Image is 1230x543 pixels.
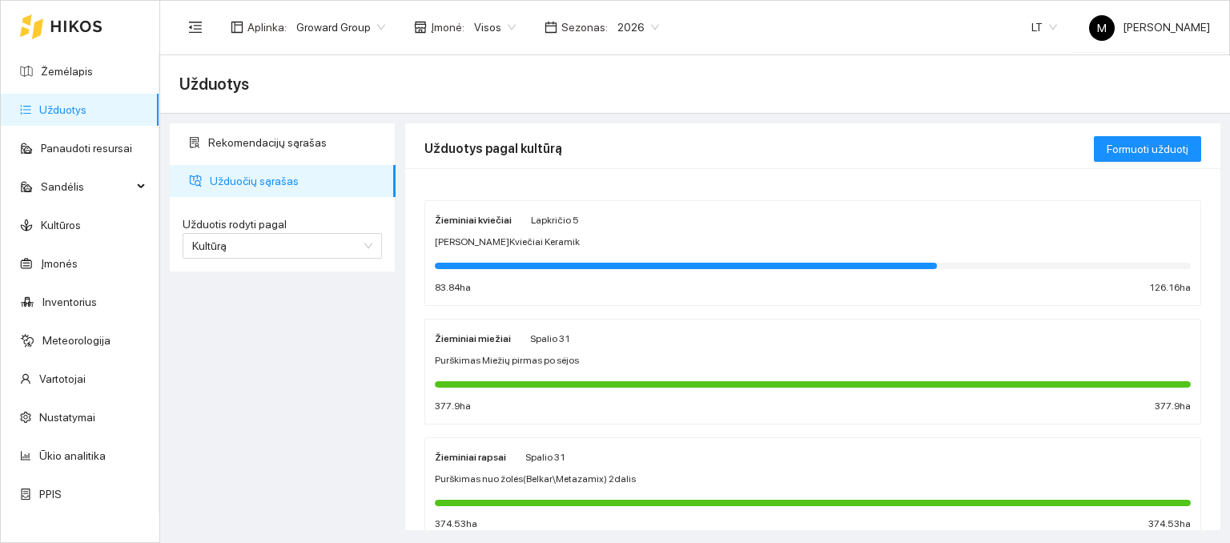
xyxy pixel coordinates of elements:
span: Sandėlis [41,171,132,203]
a: Žieminiai rapsaiSpalio 31Purškimas nuo žolės(Belkar\Metazamix) 2dalis374.53ha374.53ha [424,437,1201,543]
span: 377.9 ha [1155,399,1191,414]
a: Kultūros [41,219,81,231]
strong: Žieminiai rapsai [435,452,506,463]
span: 2026 [617,15,659,39]
a: Nustatymai [39,411,95,424]
a: Žieminiai miežiaiSpalio 31Purškimas Miežių pirmas po sėjos377.9ha377.9ha [424,319,1201,424]
span: 374.53 ha [435,517,477,532]
a: Žieminiai kviečiaiLapkričio 5[PERSON_NAME]Kviečiai Keramik83.84ha126.16ha [424,200,1201,306]
span: calendar [545,21,557,34]
span: [PERSON_NAME] [1089,21,1210,34]
a: PPIS [39,488,62,501]
a: Vartotojai [39,372,86,385]
span: 126.16 ha [1149,280,1191,296]
span: Rekomendacijų sąrašas [208,127,383,159]
span: [PERSON_NAME]Kviečiai Keramik [435,235,580,250]
a: Inventorius [42,296,97,308]
span: solution [189,137,200,148]
span: Groward Group [296,15,385,39]
strong: Žieminiai miežiai [435,333,511,344]
span: Formuoti užduotį [1107,140,1188,158]
span: Visos [474,15,516,39]
span: 377.9 ha [435,399,471,414]
button: menu-fold [179,11,211,43]
span: Spalio 31 [525,452,565,463]
a: Ūkio analitika [39,449,106,462]
a: Panaudoti resursai [41,142,132,155]
span: Aplinka : [247,18,287,36]
span: Užduočių sąrašas [210,165,383,197]
span: layout [231,21,243,34]
span: Įmonė : [431,18,464,36]
div: Užduotys pagal kultūrą [424,126,1094,171]
span: menu-fold [188,20,203,34]
span: LT [1031,15,1057,39]
span: Sezonas : [561,18,608,36]
span: Purškimas Miežių pirmas po sėjos [435,353,579,368]
span: shop [414,21,427,34]
button: Formuoti užduotį [1094,136,1201,162]
span: 374.53 ha [1148,517,1191,532]
a: Užduotys [39,103,86,116]
span: Spalio 31 [530,333,570,344]
label: Užduotis rodyti pagal [183,216,382,233]
a: Žemėlapis [41,65,93,78]
span: 83.84 ha [435,280,471,296]
span: Lapkričio 5 [531,215,579,226]
strong: Žieminiai kviečiai [435,215,512,226]
span: Užduotys [179,71,249,97]
a: Meteorologija [42,334,111,347]
span: M [1097,15,1107,41]
a: Įmonės [41,257,78,270]
span: Purškimas nuo žolės(Belkar\Metazamix) 2dalis [435,472,636,487]
span: Kultūrą [192,239,227,252]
